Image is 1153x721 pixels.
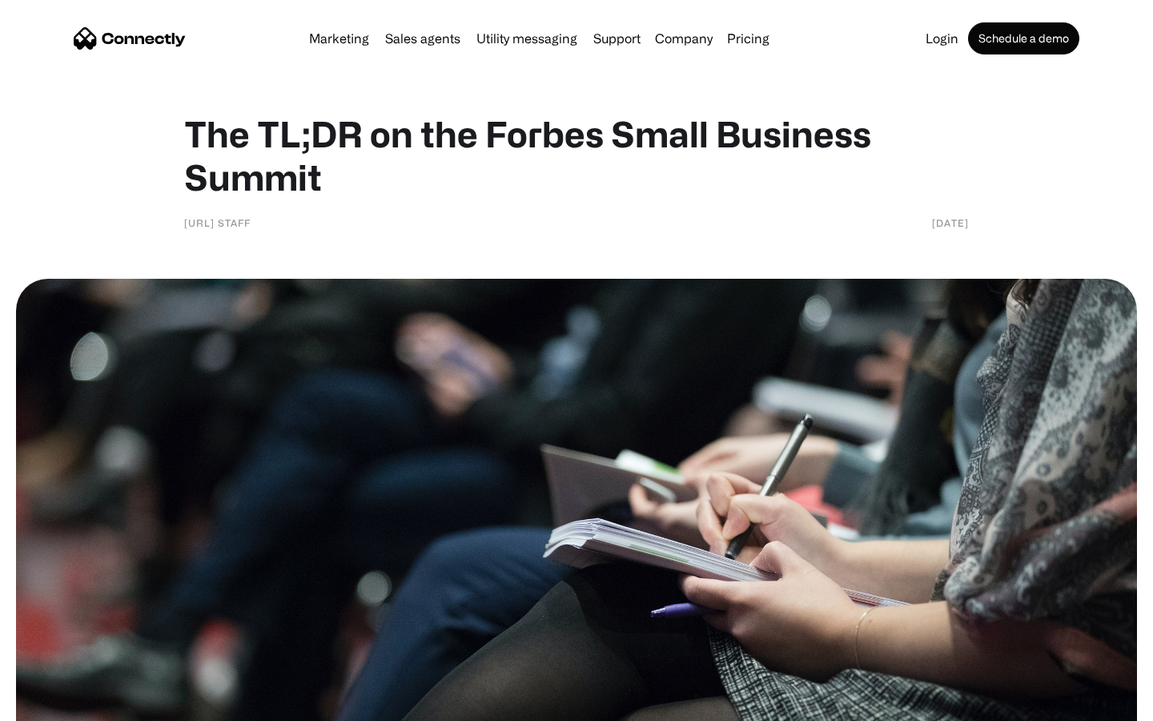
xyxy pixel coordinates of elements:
[379,32,467,45] a: Sales agents
[470,32,584,45] a: Utility messaging
[184,215,251,231] div: [URL] Staff
[919,32,965,45] a: Login
[303,32,376,45] a: Marketing
[932,215,969,231] div: [DATE]
[587,32,647,45] a: Support
[968,22,1079,54] a: Schedule a demo
[184,112,969,199] h1: The TL;DR on the Forbes Small Business Summit
[655,27,713,50] div: Company
[16,693,96,715] aside: Language selected: English
[721,32,776,45] a: Pricing
[32,693,96,715] ul: Language list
